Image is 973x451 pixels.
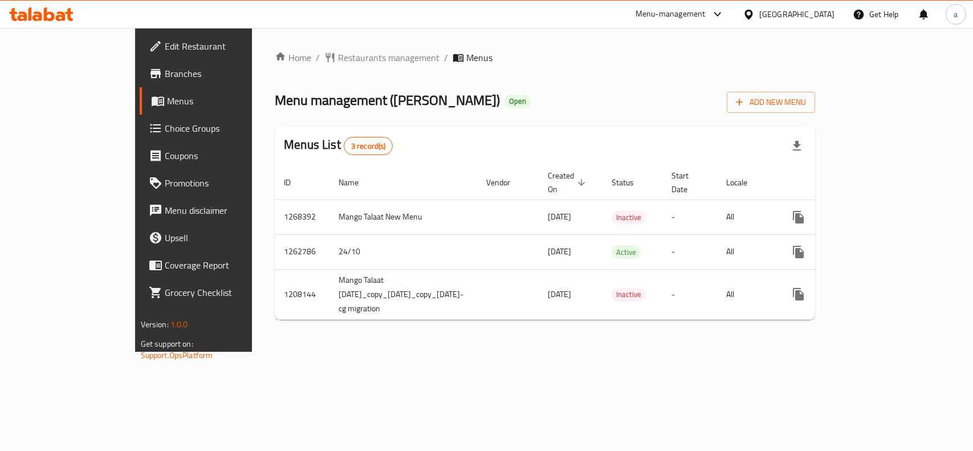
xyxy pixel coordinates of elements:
span: Add New Menu [736,95,806,109]
span: Get support on: [141,336,193,351]
span: Edit Restaurant [165,39,288,53]
button: Add New Menu [727,92,815,113]
span: Coupons [165,149,288,162]
a: Coverage Report [140,251,298,279]
span: Restaurants management [338,51,439,64]
span: Start Date [671,169,703,196]
li: / [316,51,320,64]
h2: Menus List [284,136,393,155]
a: Restaurants management [324,51,439,64]
button: Change Status [812,281,840,308]
span: ID [284,176,306,189]
span: Upsell [165,231,288,245]
td: Mango Talaat New Menu [329,200,477,234]
a: Coupons [140,142,298,169]
span: Coverage Report [165,258,288,272]
div: Menu-management [636,7,706,21]
span: [DATE] [548,209,571,224]
a: Upsell [140,224,298,251]
td: - [662,200,717,234]
span: Vendor [486,176,525,189]
button: more [785,281,812,308]
span: Status [612,176,649,189]
div: Export file [783,132,811,160]
td: All [717,234,776,269]
span: Inactive [612,211,646,224]
a: Grocery Checklist [140,279,298,306]
a: Choice Groups [140,115,298,142]
span: [DATE] [548,244,571,259]
button: Change Status [812,204,840,231]
div: Total records count [344,137,393,155]
span: 3 record(s) [344,141,393,152]
span: Menu disclaimer [165,204,288,217]
td: 1262786 [275,234,329,269]
button: more [785,238,812,266]
span: Menu management ( [PERSON_NAME] ) [275,87,500,113]
span: Version: [141,317,169,332]
td: Mango Talaat [DATE]_copy_[DATE]_copy_[DATE]-cg migration [329,269,477,319]
td: 24/10 [329,234,477,269]
div: Inactive [612,210,646,224]
td: All [717,269,776,319]
span: Locale [726,176,762,189]
span: 1.0.0 [170,317,188,332]
div: [GEOGRAPHIC_DATA] [759,8,834,21]
nav: breadcrumb [275,51,815,64]
span: Branches [165,67,288,80]
a: Support.OpsPlatform [141,348,213,363]
div: Active [612,245,641,259]
span: Name [339,176,373,189]
span: Choice Groups [165,121,288,135]
td: 1208144 [275,269,329,319]
span: Grocery Checklist [165,286,288,299]
button: more [785,204,812,231]
span: a [954,8,958,21]
span: Open [504,96,531,106]
td: - [662,269,717,319]
td: 1268392 [275,200,329,234]
span: Inactive [612,288,646,301]
a: Edit Restaurant [140,32,298,60]
a: Promotions [140,169,298,197]
button: Change Status [812,238,840,266]
span: Menus [167,94,288,108]
span: Created On [548,169,589,196]
a: Branches [140,60,298,87]
a: Menu disclaimer [140,197,298,224]
span: [DATE] [548,287,571,302]
li: / [444,51,448,64]
span: Menus [466,51,492,64]
th: Actions [776,165,903,200]
table: enhanced table [275,165,903,320]
a: Menus [140,87,298,115]
td: All [717,200,776,234]
span: Active [612,246,641,259]
div: Open [504,95,531,108]
span: Promotions [165,176,288,190]
td: - [662,234,717,269]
